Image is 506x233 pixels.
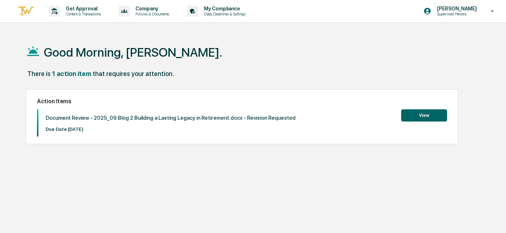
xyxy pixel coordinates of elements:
[46,115,296,121] p: Document Review - 2025_09 Blog 2 Building a Lasting Legacy in Retirement.docx - Revision Requested
[198,11,249,16] p: Data, Deadlines & Settings
[46,127,296,132] p: Due Date: [DATE]
[130,6,173,11] p: Company
[431,6,481,11] p: [PERSON_NAME]
[198,6,249,11] p: My Compliance
[431,11,481,16] p: Supervised Persons
[52,70,91,77] div: 1 action item
[60,6,105,11] p: Get Approval
[93,70,174,77] div: that requires your attention.
[401,109,447,122] button: View
[60,11,105,16] p: Content & Transactions
[130,11,173,16] p: Policies & Documents
[17,5,34,17] img: logo
[401,111,447,118] a: View
[44,45,222,60] h1: Good Morning, [PERSON_NAME].
[37,98,447,105] h2: Action Items
[27,70,51,77] div: There is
